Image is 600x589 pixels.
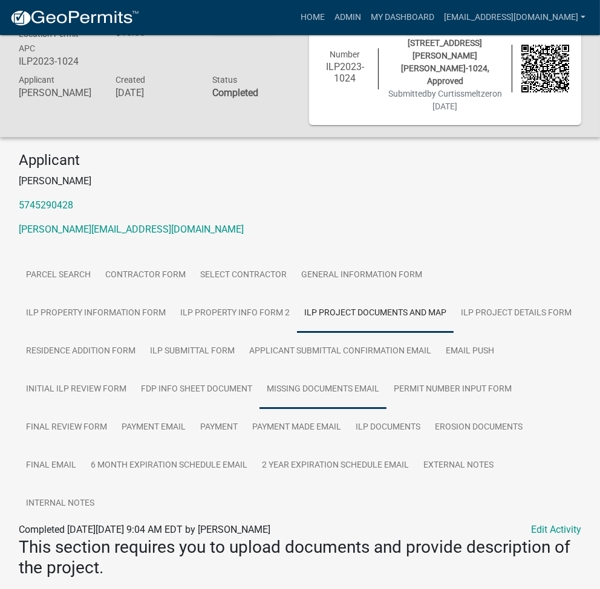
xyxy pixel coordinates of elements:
span: AH, [PHONE_NUMBER].G, [STREET_ADDRESS][PERSON_NAME][PERSON_NAME]-1024, Approved [397,25,494,86]
a: Residence Addition Form [19,332,143,371]
img: QR code [521,45,569,92]
span: Number [330,50,360,59]
strong: Completed [212,87,258,98]
a: ILP Project Documents and Map [297,294,454,333]
a: Payment [193,408,245,447]
a: 6 Month Expiration Schedule Email [83,446,255,485]
a: FDP INFO Sheet Document [134,370,259,409]
a: Contractor Form [98,256,193,295]
h6: [PERSON_NAME] [19,87,97,98]
a: External Notes [416,446,501,485]
a: Parcel search [19,256,98,295]
a: Email Push [439,332,501,371]
h3: This section requires you to upload documents and provide description of the project. [19,537,581,578]
a: [PERSON_NAME][EMAIL_ADDRESS][DOMAIN_NAME] [19,224,244,235]
p: [PERSON_NAME] [19,174,581,188]
a: Select contractor [193,256,294,295]
a: 5745290428 [19,199,73,211]
a: Applicant Submittal Confirmation Email [242,332,439,371]
a: ILP Submittal Form [143,332,242,371]
h4: Applicant [19,152,581,169]
a: ILP Project Details Form [454,294,579,333]
a: General Information Form [294,256,429,295]
span: Created [116,75,145,85]
h6: ILP2023-1024 [321,61,369,84]
h6: ILP2023-1024 [19,56,97,67]
a: Edit Activity [531,523,581,537]
a: Home [296,6,330,29]
a: ILP Property Info Form 2 [173,294,297,333]
a: Initial ILP Review Form [19,370,134,409]
span: Submitted on [DATE] [388,89,502,111]
a: Final Email [19,446,83,485]
a: Internal Notes [19,484,102,523]
a: Payment Made Email [245,408,348,447]
span: Status [212,75,237,85]
h6: [DATE] [116,87,194,98]
a: [EMAIL_ADDRESS][DOMAIN_NAME] [439,6,590,29]
a: ILP Documents [348,408,428,447]
a: Missing Documents Email [259,370,386,409]
a: Permit Number Input Form [386,370,519,409]
a: 2 Year Expiration Schedule Email [255,446,416,485]
span: Completed [DATE][DATE] 9:04 AM EDT by [PERSON_NAME] [19,524,270,535]
a: ILP Property Information Form [19,294,173,333]
a: Payment Email [114,408,193,447]
span: Applicant [19,75,54,85]
a: Erosion Documents [428,408,530,447]
span: by Curtissmeltzer [427,89,492,98]
a: My Dashboard [366,6,439,29]
a: Final Review Form [19,408,114,447]
a: Admin [330,6,366,29]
